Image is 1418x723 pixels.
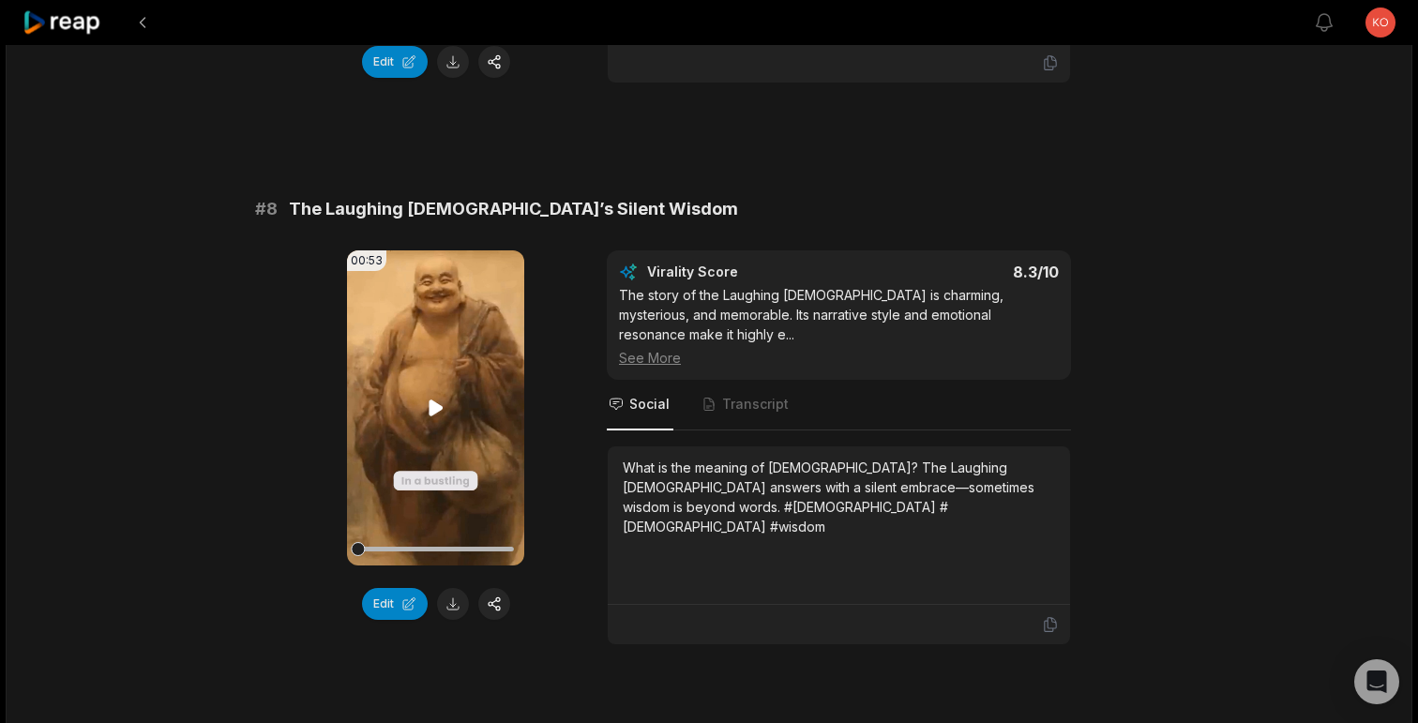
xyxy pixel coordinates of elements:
button: Edit [362,588,428,620]
div: What is the meaning of [DEMOGRAPHIC_DATA]? The Laughing [DEMOGRAPHIC_DATA] answers with a silent ... [623,458,1055,536]
video: Your browser does not support mp4 format. [347,250,524,565]
span: Social [629,395,670,414]
div: Open Intercom Messenger [1354,659,1399,704]
div: The story of the Laughing [DEMOGRAPHIC_DATA] is charming, mysterious, and memorable. Its narrativ... [619,285,1059,368]
div: Virality Score [647,263,849,281]
div: 8.3 /10 [858,263,1060,281]
button: Edit [362,46,428,78]
nav: Tabs [607,380,1071,430]
span: Transcript [722,395,789,414]
span: The Laughing [DEMOGRAPHIC_DATA]’s Silent Wisdom [289,196,738,222]
span: # 8 [255,196,278,222]
div: See More [619,348,1059,368]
